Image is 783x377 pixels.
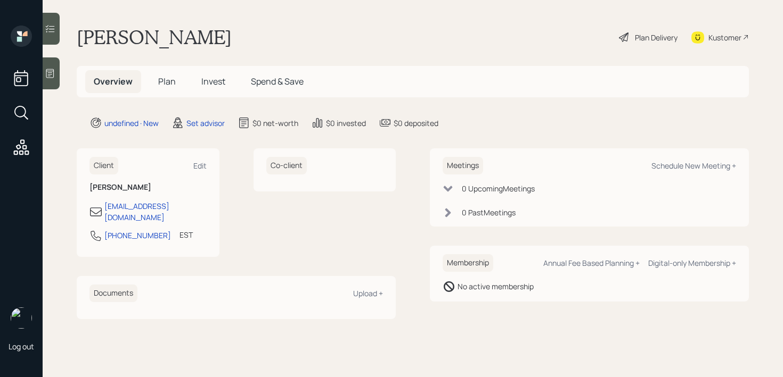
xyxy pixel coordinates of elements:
[193,161,207,171] div: Edit
[89,284,137,302] h6: Documents
[462,183,535,194] div: 0 Upcoming Meeting s
[251,76,304,87] span: Spend & Save
[201,76,225,87] span: Invest
[635,32,678,43] div: Plan Delivery
[462,207,516,218] div: 0 Past Meeting s
[9,341,34,351] div: Log out
[89,183,207,192] h6: [PERSON_NAME]
[158,76,176,87] span: Plan
[326,118,366,129] div: $0 invested
[443,254,493,272] h6: Membership
[252,118,298,129] div: $0 net-worth
[180,229,193,240] div: EST
[443,157,483,174] h6: Meetings
[648,258,736,268] div: Digital-only Membership +
[94,76,133,87] span: Overview
[708,32,741,43] div: Kustomer
[104,230,171,241] div: [PHONE_NUMBER]
[543,258,640,268] div: Annual Fee Based Planning +
[353,288,383,298] div: Upload +
[186,118,225,129] div: Set advisor
[458,281,534,292] div: No active membership
[77,26,232,49] h1: [PERSON_NAME]
[104,200,207,223] div: [EMAIL_ADDRESS][DOMAIN_NAME]
[11,307,32,329] img: retirable_logo.png
[394,118,438,129] div: $0 deposited
[651,161,736,171] div: Schedule New Meeting +
[104,118,159,129] div: undefined · New
[266,157,307,174] h6: Co-client
[89,157,118,174] h6: Client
